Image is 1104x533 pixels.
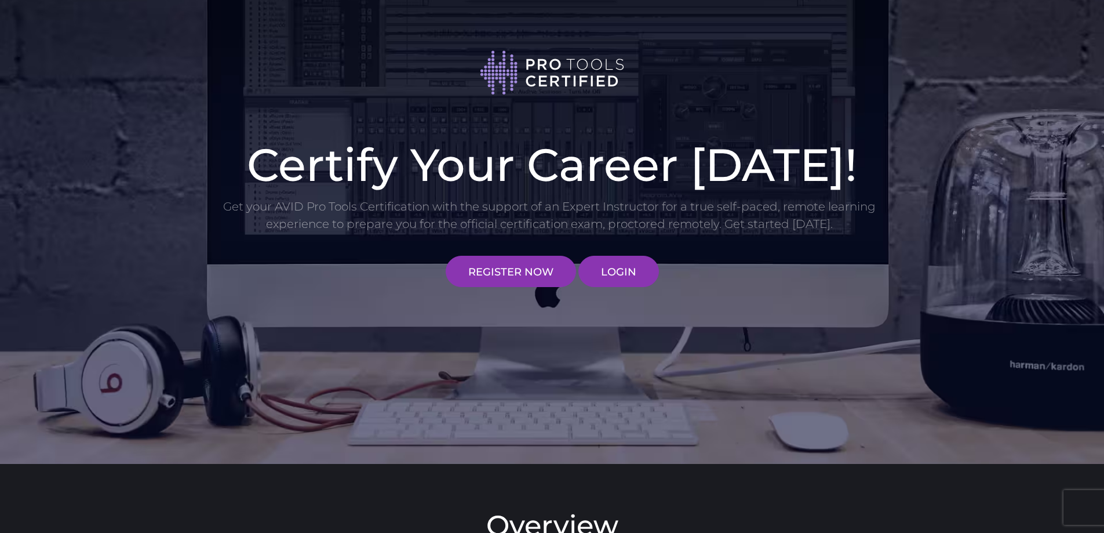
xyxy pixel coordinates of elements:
h1: Certify Your Career [DATE]! [222,142,883,187]
a: REGISTER NOW [446,256,576,287]
a: LOGIN [578,256,659,287]
img: Pro Tools Certified logo [480,49,625,96]
p: Get your AVID Pro Tools Certification with the support of an Expert Instructor for a true self-pa... [222,198,877,233]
